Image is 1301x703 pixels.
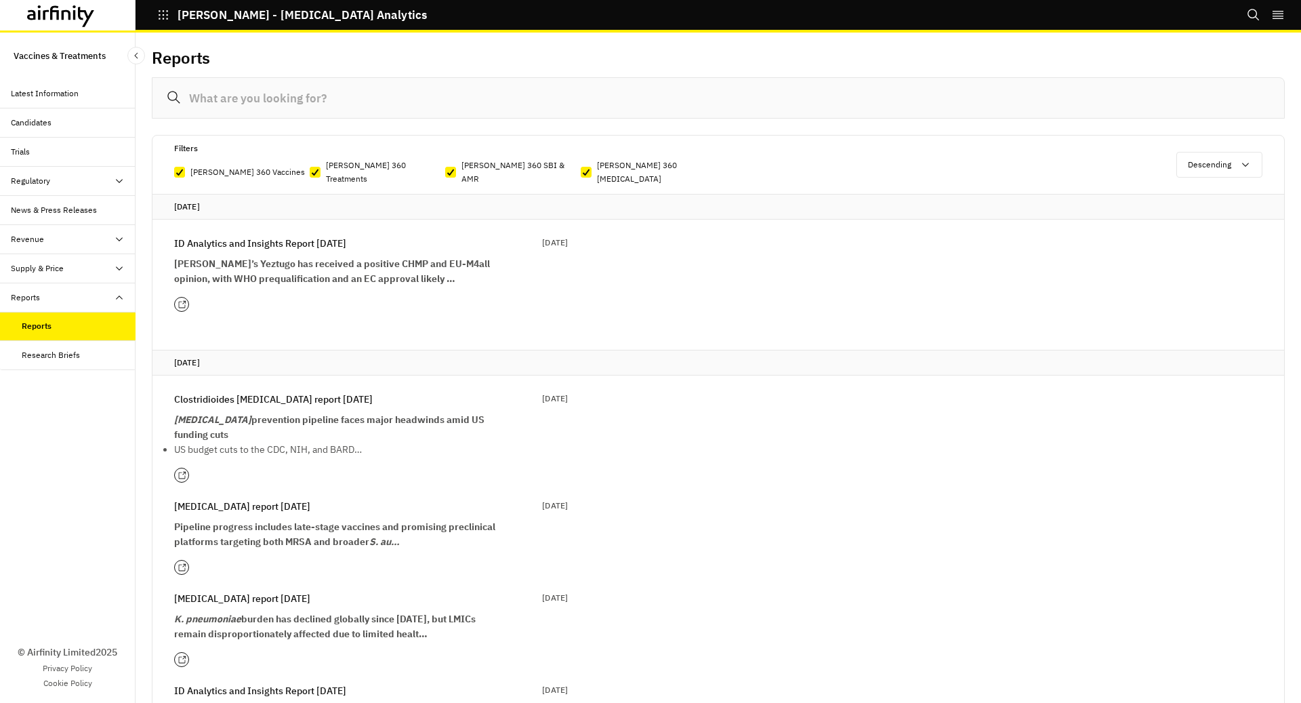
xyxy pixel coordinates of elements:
button: [PERSON_NAME] - [MEDICAL_DATA] Analytics [157,3,427,26]
strong: prevention pipeline faces major headwinds amid US funding cuts [174,414,484,441]
div: Trials [11,146,30,158]
button: Search [1247,3,1260,26]
a: Privacy Policy [43,662,92,675]
strong: [PERSON_NAME]’s Yeztugo has received a positive CHMP and EU-M4all opinion, with WHO prequalificat... [174,258,490,285]
p: [DATE] [542,591,568,605]
h2: Reports [152,48,210,68]
p: [MEDICAL_DATA] report [DATE] [174,499,310,514]
button: Close Sidebar [127,47,145,64]
button: Descending [1176,152,1262,178]
strong: burden has declined globally since [DATE], but LMICs remain disproportionately affected due to li... [174,613,476,640]
p: ID Analytics and Insights Report [DATE] [174,236,346,251]
p: Vaccines & Treatments [14,43,106,68]
p: [MEDICAL_DATA] report [DATE] [174,591,310,606]
a: Cookie Policy [43,677,92,689]
div: Revenue [11,233,44,245]
p: [DATE] [174,356,1262,369]
div: Reports [11,292,40,304]
p: [PERSON_NAME] 360 Vaccines [190,165,305,179]
p: [DATE] [542,236,568,249]
p: [DATE] [542,683,568,697]
p: [PERSON_NAME] 360 SBI & AMR [461,159,581,186]
em: S. au… [369,536,400,548]
div: Candidates [11,117,51,129]
em: K. pneumoniae [174,613,241,625]
p: [DATE] [174,200,1262,214]
p: [DATE] [542,499,568,513]
p: US budget cuts to the CDC, NIH, and BARD… [174,442,499,457]
p: [PERSON_NAME] 360 [MEDICAL_DATA] [597,159,716,186]
div: News & Press Releases [11,204,97,216]
div: Research Briefs [22,349,80,361]
p: Filters [174,141,198,156]
p: [PERSON_NAME] 360 Treatments [326,159,445,186]
input: What are you looking for? [152,77,1285,119]
p: [DATE] [542,392,568,405]
div: Supply & Price [11,262,64,275]
em: [MEDICAL_DATA] [174,414,251,426]
div: Regulatory [11,175,50,187]
strong: Pipeline progress includes late-stage vaccines and promising preclinical platforms targeting both... [174,521,495,548]
div: Reports [22,320,51,332]
p: Clostridioides [MEDICAL_DATA] report [DATE] [174,392,373,407]
p: [PERSON_NAME] - [MEDICAL_DATA] Analytics [178,9,427,21]
p: © Airfinity Limited 2025 [18,645,117,660]
div: Latest Information [11,87,79,100]
p: ID Analytics and Insights Report [DATE] [174,683,346,698]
